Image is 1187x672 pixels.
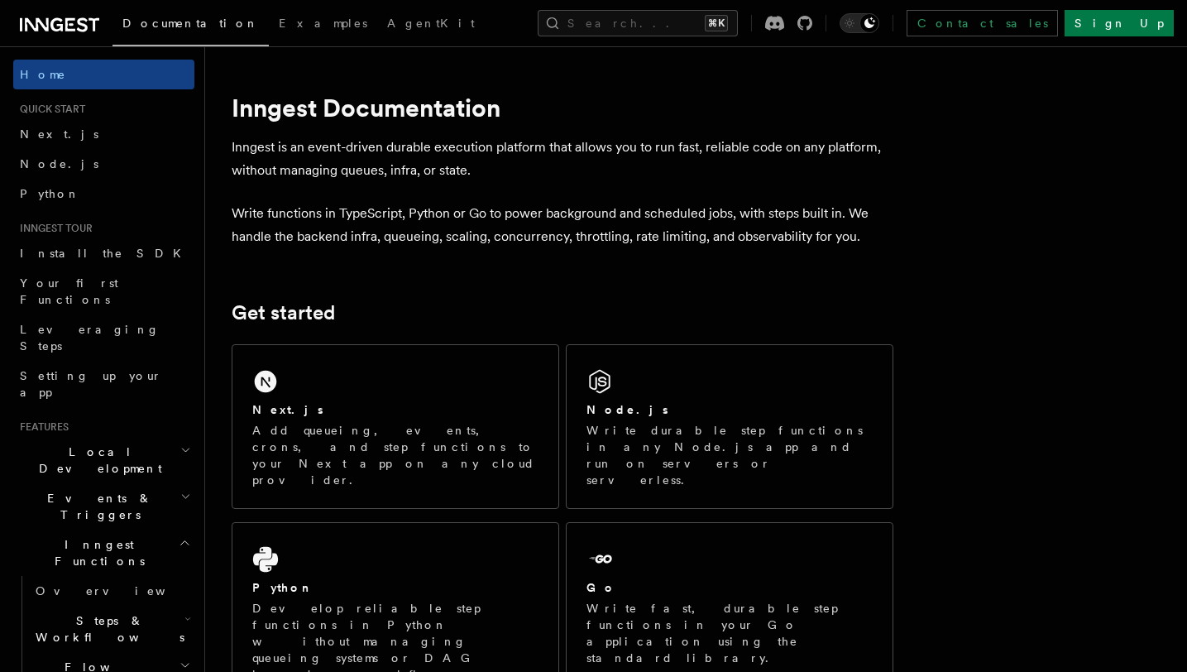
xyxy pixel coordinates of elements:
p: Write functions in TypeScript, Python or Go to power background and scheduled jobs, with steps bu... [232,202,893,248]
span: Events & Triggers [13,490,180,523]
button: Events & Triggers [13,483,194,530]
h1: Inngest Documentation [232,93,893,122]
a: Overview [29,576,194,606]
span: Your first Functions [20,276,118,306]
a: Get started [232,301,335,324]
a: Examples [269,5,377,45]
span: AgentKit [387,17,475,30]
p: Inngest is an event-driven durable execution platform that allows you to run fast, reliable code ... [232,136,893,182]
button: Search...⌘K [538,10,738,36]
kbd: ⌘K [705,15,728,31]
a: Next.jsAdd queueing, events, crons, and step functions to your Next app on any cloud provider. [232,344,559,509]
button: Toggle dark mode [840,13,879,33]
button: Local Development [13,437,194,483]
span: Examples [279,17,367,30]
a: Leveraging Steps [13,314,194,361]
span: Steps & Workflows [29,612,184,646]
span: Python [20,187,80,200]
span: Quick start [13,103,85,116]
a: Install the SDK [13,238,194,268]
span: Inngest tour [13,222,93,235]
span: Local Development [13,444,180,477]
p: Write fast, durable step functions in your Go application using the standard library. [586,600,873,666]
a: Setting up your app [13,361,194,407]
h2: Next.js [252,401,323,418]
a: Node.js [13,149,194,179]
a: Next.js [13,119,194,149]
a: Node.jsWrite durable step functions in any Node.js app and run on servers or serverless. [566,344,893,509]
h2: Go [586,579,616,596]
p: Add queueing, events, crons, and step functions to your Next app on any cloud provider. [252,422,538,488]
p: Write durable step functions in any Node.js app and run on servers or serverless. [586,422,873,488]
h2: Python [252,579,314,596]
button: Inngest Functions [13,530,194,576]
h2: Node.js [586,401,668,418]
span: Features [13,420,69,434]
span: Documentation [122,17,259,30]
a: Contact sales [907,10,1058,36]
span: Home [20,66,66,83]
span: Inngest Functions [13,536,179,569]
span: Node.js [20,157,98,170]
span: Overview [36,584,206,598]
a: AgentKit [377,5,485,45]
a: Your first Functions [13,268,194,314]
span: Leveraging Steps [20,323,160,353]
a: Sign Up [1065,10,1174,36]
button: Steps & Workflows [29,606,194,652]
a: Python [13,179,194,209]
a: Documentation [112,5,269,46]
span: Next.js [20,127,98,141]
span: Setting up your app [20,369,162,399]
span: Install the SDK [20,247,191,260]
a: Home [13,60,194,89]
